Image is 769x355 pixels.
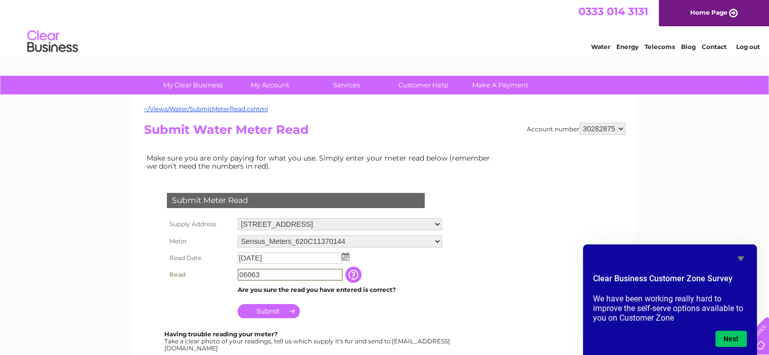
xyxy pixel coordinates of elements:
button: Next question [715,331,747,347]
img: ... [342,252,349,261]
input: Submit [238,304,300,318]
a: Customer Help [382,76,465,94]
button: Hide survey [735,252,747,265]
a: ~/Views/Water/SubmitMeterRead.cshtml [144,105,268,113]
h2: Clear Business Customer Zone Survey [593,273,747,290]
a: 0333 014 3131 [578,5,648,18]
div: Clear Business is a trading name of Verastar Limited (registered in [GEOGRAPHIC_DATA] No. 3667643... [146,6,624,49]
a: Contact [702,43,727,50]
a: Log out [736,43,759,50]
a: Telecoms [645,43,675,50]
a: Services [305,76,388,94]
th: Meter [164,233,235,250]
th: Supply Address [164,216,235,233]
div: Submit Meter Read [167,193,425,208]
a: Energy [616,43,639,50]
h2: Submit Water Meter Read [144,123,625,142]
a: Blog [681,43,696,50]
b: Having trouble reading your meter? [164,330,278,338]
img: logo.png [27,26,78,57]
a: Water [591,43,610,50]
input: Information [345,267,364,283]
div: Take a clear photo of your readings, tell us which supply it's for and send to [EMAIL_ADDRESS][DO... [164,331,451,351]
a: My Clear Business [151,76,235,94]
th: Read Date [164,250,235,266]
th: Read [164,266,235,283]
div: Account number [527,123,625,135]
td: Make sure you are only paying for what you use. Simply enter your meter read below (remember we d... [144,151,498,173]
a: My Account [228,76,311,94]
a: Make A Payment [459,76,542,94]
div: Clear Business Customer Zone Survey [593,252,747,347]
p: We have been working really hard to improve the self-serve options available to you on Customer Zone [593,294,747,323]
td: Are you sure the read you have entered is correct? [235,283,444,296]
